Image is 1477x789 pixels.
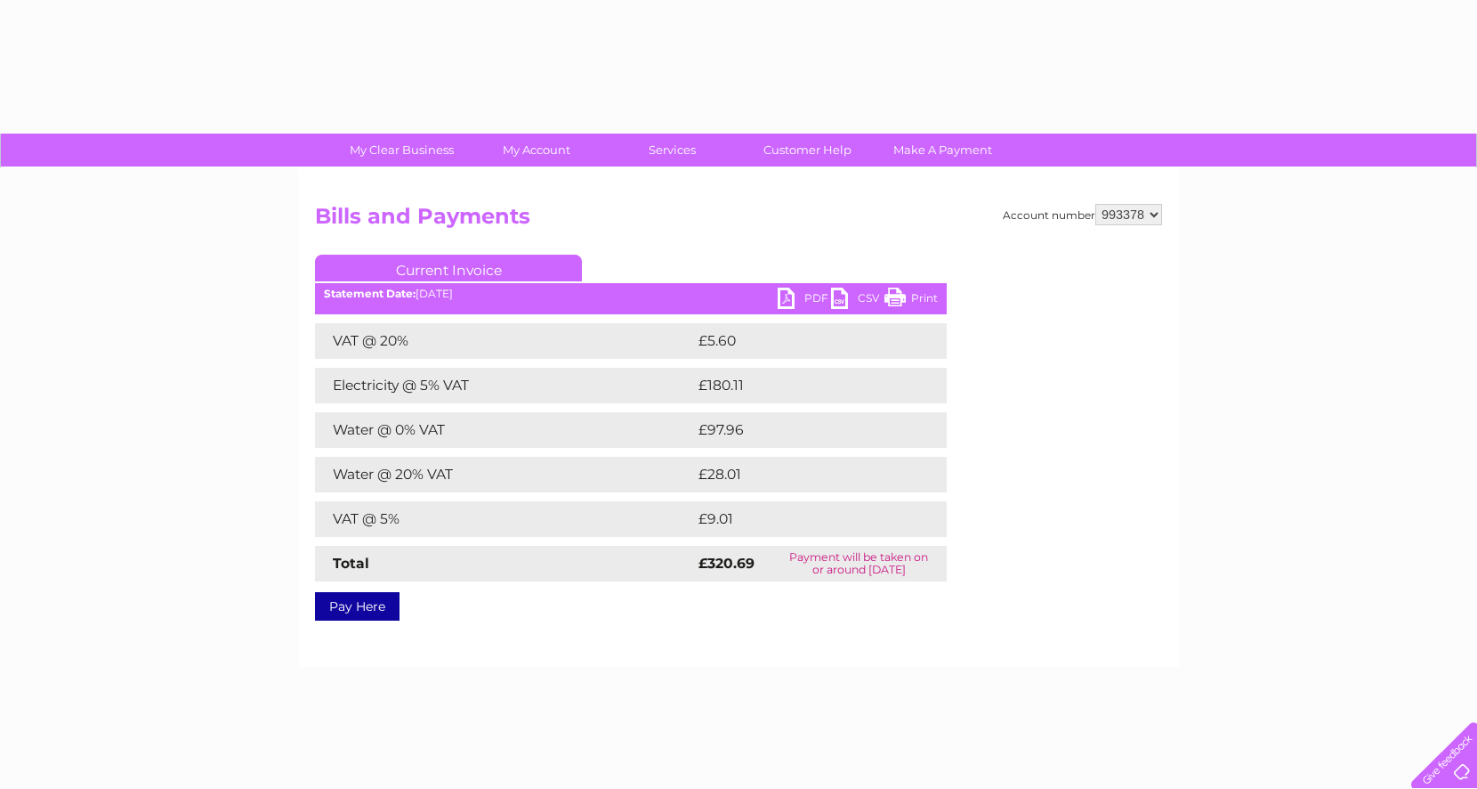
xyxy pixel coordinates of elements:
td: Electricity @ 5% VAT [315,368,694,403]
div: Account number [1003,204,1162,225]
a: My Account [464,134,610,167]
a: PDF [778,288,831,313]
td: £97.96 [694,412,911,448]
a: Current Invoice [315,255,582,281]
div: [DATE] [315,288,947,300]
a: Make A Payment [869,134,1016,167]
strong: £320.69 [698,555,755,572]
a: CSV [831,288,884,313]
td: £180.11 [694,368,911,403]
td: £5.60 [694,323,906,359]
b: Statement Date: [324,287,416,300]
a: My Clear Business [328,134,475,167]
a: Print [884,288,938,313]
td: Water @ 20% VAT [315,457,694,492]
strong: Total [333,555,369,572]
td: £28.01 [694,457,909,492]
td: Water @ 0% VAT [315,412,694,448]
td: VAT @ 20% [315,323,694,359]
td: VAT @ 5% [315,501,694,537]
td: £9.01 [694,501,904,537]
a: Pay Here [315,592,400,621]
h2: Bills and Payments [315,204,1162,238]
a: Services [599,134,746,167]
a: Customer Help [734,134,881,167]
td: Payment will be taken on or around [DATE] [771,546,947,582]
